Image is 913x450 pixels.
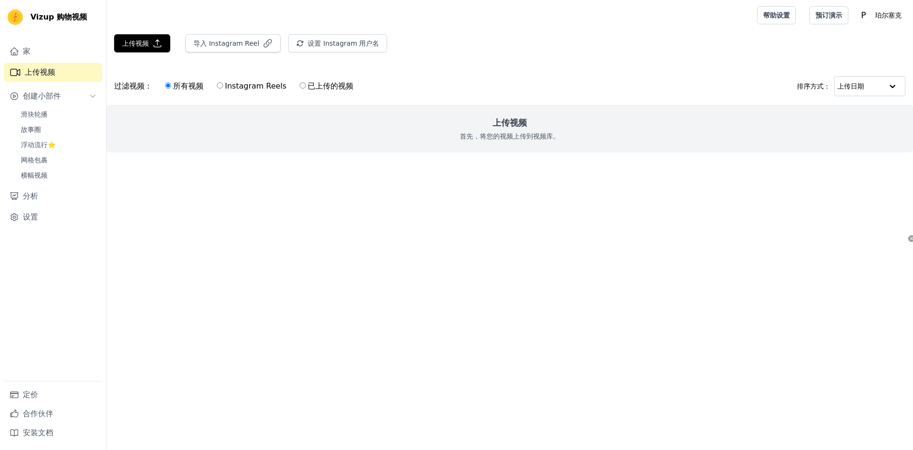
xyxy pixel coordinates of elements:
button: 创建小部件 [4,87,102,106]
font: 网格包裹 [21,156,48,164]
font: 上传视频 [493,118,527,128]
text: P [861,10,866,20]
font: 合作伙伴 [23,409,53,418]
a: 家 [4,42,102,61]
font: 分析 [23,191,38,200]
font: Instagram Reels [225,81,286,90]
button: 上传视频 [114,34,170,52]
a: 预订演示 [809,6,848,24]
font: 已上传的视频 [308,81,353,90]
input: 所有视频 [165,82,171,89]
font: 滑块轮播 [21,110,48,118]
font: Vizup 购物视频 [30,12,87,21]
a: 定价 [4,385,102,404]
font: 预订演示 [816,11,842,19]
font: 上传视频 [122,40,149,47]
a: 浮动流行⭐ [15,138,102,151]
a: 故事圈 [15,123,102,136]
font: 安装文档 [23,428,53,437]
font: 浮动流行⭐ [21,141,56,149]
button: 设置 Instagram 用户名 [288,34,387,52]
img: Vizup [8,10,23,25]
font: 过滤视频： [114,81,152,90]
button: P 珀尔塞克 [856,7,905,24]
a: 分析 [4,187,102,206]
font: 创建小部件 [23,91,61,100]
a: 网格包裹 [15,153,102,167]
font: 珀尔塞克 [875,11,902,19]
input: 已上传的视频 [300,82,306,89]
font: 定价 [23,390,38,399]
a: 上传视频 [4,63,102,82]
a: 合作伙伴 [4,404,102,423]
a: 帮助设置 [757,6,796,24]
input: Instagram Reels [217,82,223,89]
font: 上传视频 [25,68,55,77]
font: 首先，将您的视频上传到视频库。 [460,132,560,140]
font: 排序方式： [797,82,830,90]
a: 横幅视频 [15,169,102,182]
a: 设置 [4,208,102,227]
font: 设置 Instagram 用户名 [308,40,379,47]
font: 导入 Instagram Reel [194,40,259,47]
font: 家 [23,47,30,56]
a: 滑块轮播 [15,108,102,121]
font: 帮助设置 [763,11,790,19]
font: 所有视频 [173,81,204,90]
button: 导入 Instagram Reel [185,34,281,52]
font: 横幅视频 [21,171,48,179]
font: 故事圈 [21,126,41,133]
a: 安装文档 [4,423,102,442]
font: 设置 [23,212,38,221]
